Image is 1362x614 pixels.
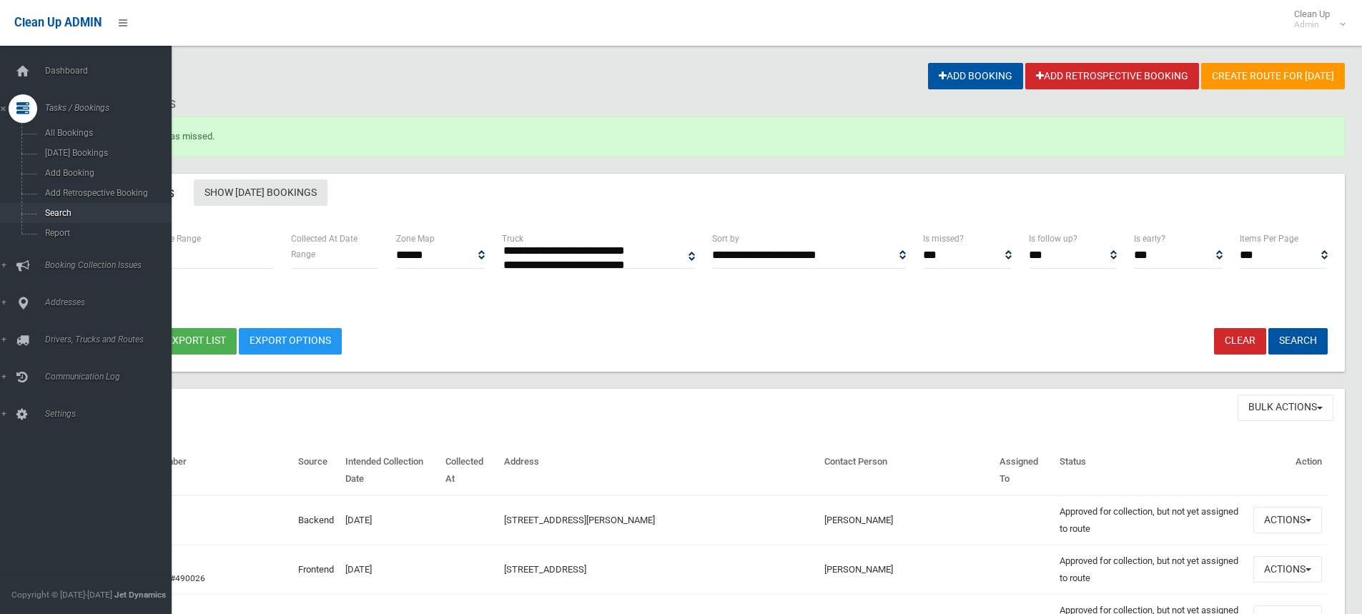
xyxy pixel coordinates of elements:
[41,103,182,113] span: Tasks / Bookings
[41,372,182,382] span: Communication Log
[292,545,340,594] td: Frontend
[1025,63,1199,89] a: Add Retrospective Booking
[41,66,182,76] span: Dashboard
[1287,9,1344,30] span: Clean Up
[340,446,440,495] th: Intended Collection Date
[1253,556,1322,583] button: Actions
[440,446,498,495] th: Collected At
[1294,19,1330,30] small: Admin
[41,188,170,198] span: Add Retrospective Booking
[14,16,102,29] span: Clean Up ADMIN
[1253,507,1322,533] button: Actions
[1268,328,1328,355] button: Search
[170,573,205,583] a: #490026
[502,231,523,247] label: Truck
[194,179,327,206] a: Show [DATE] Bookings
[340,545,440,594] td: [DATE]
[41,208,170,218] span: Search
[113,446,292,495] th: Booking Number
[504,564,586,575] a: [STREET_ADDRESS]
[1214,328,1266,355] a: Clear
[41,409,182,419] span: Settings
[292,495,340,545] td: Backend
[1201,63,1345,89] a: Create route for [DATE]
[63,117,1345,157] div: Booking marked as missed.
[114,590,166,600] strong: Jet Dynamics
[1238,395,1333,421] button: Bulk Actions
[819,446,995,495] th: Contact Person
[928,63,1023,89] a: Add Booking
[504,515,655,525] a: [STREET_ADDRESS][PERSON_NAME]
[819,495,995,545] td: [PERSON_NAME]
[994,446,1054,495] th: Assigned To
[41,335,182,345] span: Drivers, Trucks and Routes
[1054,495,1248,545] td: Approved for collection, but not yet assigned to route
[41,260,182,270] span: Booking Collection Issues
[498,446,819,495] th: Address
[41,297,182,307] span: Addresses
[1054,446,1248,495] th: Status
[41,168,170,178] span: Add Booking
[239,328,342,355] a: Export Options
[11,590,112,600] span: Copyright © [DATE]-[DATE]
[156,328,237,355] button: Export list
[41,128,170,138] span: All Bookings
[1248,446,1328,495] th: Action
[1054,545,1248,594] td: Approved for collection, but not yet assigned to route
[41,148,170,158] span: [DATE] Bookings
[41,228,170,238] span: Report
[819,545,995,594] td: [PERSON_NAME]
[292,446,340,495] th: Source
[340,495,440,545] td: [DATE]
